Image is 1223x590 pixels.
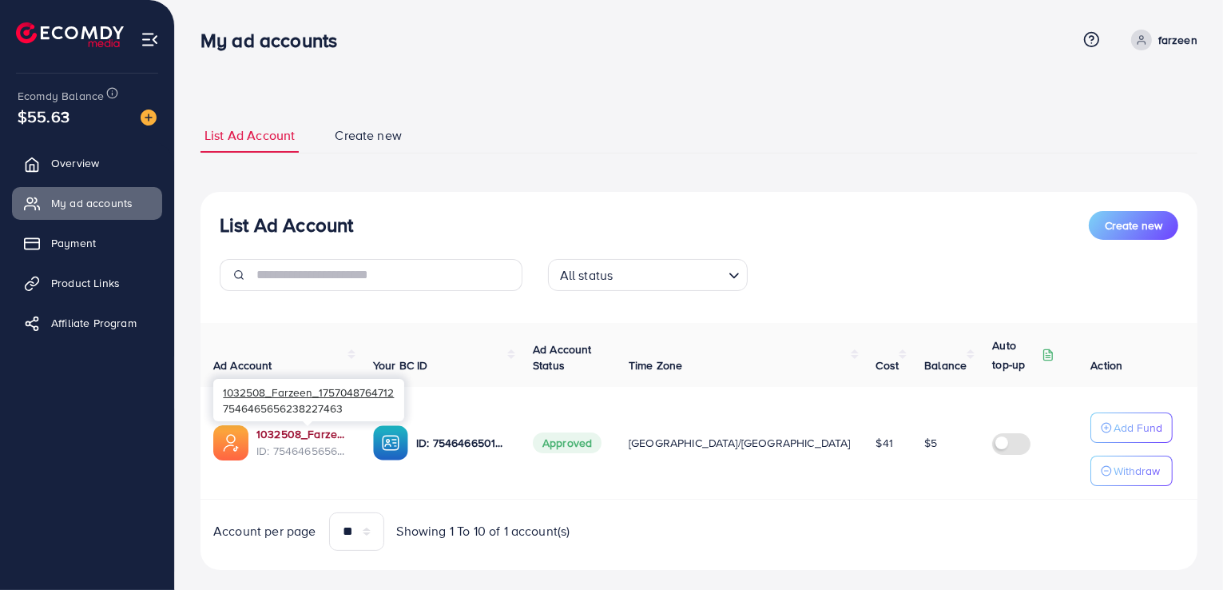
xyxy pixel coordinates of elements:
[12,307,162,339] a: Affiliate Program
[1089,211,1178,240] button: Create new
[533,341,592,373] span: Ad Account Status
[617,261,721,287] input: Search for option
[397,522,570,540] span: Showing 1 To 10 of 1 account(s)
[12,267,162,299] a: Product Links
[220,213,353,237] h3: List Ad Account
[533,433,602,453] span: Approved
[51,275,120,291] span: Product Links
[1158,30,1197,50] p: farzeen
[1090,357,1122,373] span: Action
[18,105,69,128] span: $55.63
[1090,413,1173,443] button: Add Fund
[992,336,1038,374] p: Auto top-up
[223,385,394,400] span: 1032508_Farzeen_1757048764712
[557,264,617,287] span: All status
[1155,518,1211,578] iframe: Chat
[1114,418,1162,437] p: Add Fund
[12,187,162,219] a: My ad accounts
[256,443,347,459] span: ID: 7546465656238227463
[548,259,748,291] div: Search for option
[213,357,272,373] span: Ad Account
[51,195,133,211] span: My ad accounts
[51,235,96,251] span: Payment
[416,433,507,452] p: ID: 7546466501210669072
[1114,461,1160,480] p: Withdraw
[18,88,104,104] span: Ecomdy Balance
[201,29,350,52] h3: My ad accounts
[16,22,124,47] img: logo
[373,425,408,460] img: ic-ba-acc.ded83a64.svg
[256,426,347,442] a: 1032508_Farzeen_1757048764712
[1105,217,1162,233] span: Create new
[629,357,682,373] span: Time Zone
[876,357,899,373] span: Cost
[12,147,162,179] a: Overview
[373,357,428,373] span: Your BC ID
[924,435,937,451] span: $5
[213,379,404,421] div: 7546465656238227463
[1125,30,1197,50] a: farzeen
[141,110,157,126] img: image
[141,30,159,49] img: menu
[924,357,967,373] span: Balance
[12,227,162,259] a: Payment
[629,435,851,451] span: [GEOGRAPHIC_DATA]/[GEOGRAPHIC_DATA]
[335,126,402,145] span: Create new
[1090,456,1173,486] button: Withdraw
[51,155,99,171] span: Overview
[876,435,893,451] span: $41
[213,522,316,540] span: Account per page
[204,126,295,145] span: List Ad Account
[51,315,137,331] span: Affiliate Program
[213,425,248,460] img: ic-ads-acc.e4c84228.svg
